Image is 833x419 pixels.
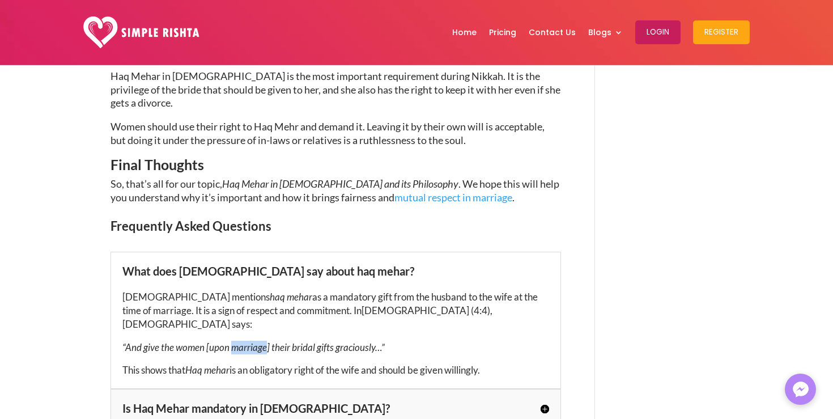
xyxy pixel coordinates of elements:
[110,177,559,204] span: . We hope this will help you understand why it’s important and how it brings fairness and .
[489,3,516,62] a: Pricing
[185,364,229,376] span: Haq mehar
[110,177,222,190] span: So, that’s all for our topic,
[122,401,549,416] h5: Is Haq Mehar mandatory in [DEMOGRAPHIC_DATA]?
[635,20,681,44] button: Login
[122,364,185,376] span: This shows that
[693,3,750,62] a: Register
[229,364,480,376] span: is an obligatory right of the wife and should be given willingly.
[110,218,561,239] h3: Frequently Asked Questions
[693,20,750,44] button: Register
[362,304,492,316] span: [DEMOGRAPHIC_DATA] (4:4),
[789,378,812,401] img: Messenger
[588,3,623,62] a: Blogs
[394,191,512,204] a: mutual respect in marriage
[122,291,538,316] span: as a mandatory gift from the husband to the wife at the time of marriage. It is a sign of respect...
[635,3,681,62] a: Login
[122,341,385,353] span: “And give the women [upon marriage] their bridal gifts graciously…”
[122,264,549,279] h5: What does [DEMOGRAPHIC_DATA] say about haq mehar?
[122,291,270,303] span: [DEMOGRAPHIC_DATA] mentions
[122,318,252,330] span: [DEMOGRAPHIC_DATA] says:
[110,120,545,146] span: Women should use their right to Haq Mehr and demand it. Leaving it by their own will is acceptabl...
[529,3,576,62] a: Contact Us
[222,177,458,190] span: Haq Mehar in [DEMOGRAPHIC_DATA] and its Philosophy
[110,156,204,173] span: Final Thoughts
[110,70,560,109] span: Haq Mehar in [DEMOGRAPHIC_DATA] is the most important requirement during Nikkah. It is the privil...
[452,3,477,62] a: Home
[270,291,312,303] span: haq mehar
